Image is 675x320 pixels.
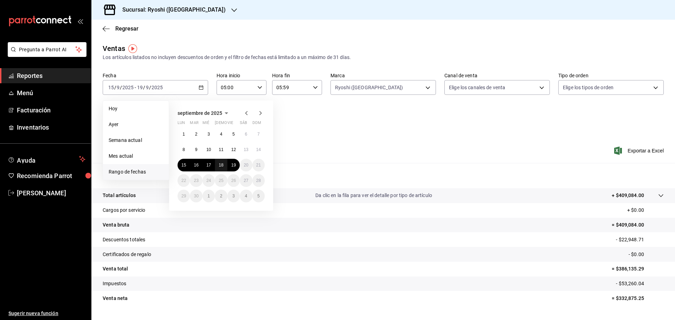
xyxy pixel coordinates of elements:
[227,190,240,202] button: 3 de octubre de 2025
[207,194,210,198] abbr: 1 de octubre de 2025
[103,171,664,180] p: Resumen
[245,132,247,137] abbr: 6 de septiembre de 2025
[616,280,664,287] p: - $53,260.04
[149,85,151,90] span: /
[103,251,151,258] p: Certificados de regalo
[17,88,85,98] span: Menú
[190,159,202,171] button: 16 de septiembre de 2025
[190,128,202,141] button: 2 de septiembre de 2025
[103,280,126,287] p: Impuestos
[335,84,403,91] span: Ryoshi ([GEOGRAPHIC_DATA])
[232,132,235,137] abbr: 5 de septiembre de 2025
[117,6,226,14] h3: Sucursal: Ryoshi ([GEOGRAPHIC_DATA])
[190,120,198,128] abbr: martes
[103,265,128,273] p: Venta total
[17,155,76,163] span: Ayuda
[195,147,198,152] abbr: 9 de septiembre de 2025
[109,137,163,144] span: Semana actual
[135,85,136,90] span: -
[616,146,664,155] button: Exportar a Excel
[227,174,240,187] button: 26 de septiembre de 2025
[240,159,252,171] button: 20 de septiembre de 2025
[231,163,236,168] abbr: 19 de septiembre de 2025
[206,163,211,168] abbr: 17 de septiembre de 2025
[219,163,223,168] abbr: 18 de septiembre de 2025
[109,121,163,128] span: Ayer
[272,73,322,78] label: Hora fin
[190,174,202,187] button: 23 de septiembre de 2025
[17,71,85,80] span: Reportes
[178,159,190,171] button: 15 de septiembre de 2025
[17,188,85,198] span: [PERSON_NAME]
[252,143,265,156] button: 14 de septiembre de 2025
[116,85,120,90] input: --
[215,120,256,128] abbr: jueves
[227,159,240,171] button: 19 de septiembre de 2025
[252,159,265,171] button: 21 de septiembre de 2025
[231,147,236,152] abbr: 12 de septiembre de 2025
[194,194,198,198] abbr: 30 de septiembre de 2025
[217,73,266,78] label: Hora inicio
[8,42,86,57] button: Pregunta a Parrot AI
[612,265,664,273] p: = $386,135.29
[178,174,190,187] button: 22 de septiembre de 2025
[215,128,227,141] button: 4 de septiembre de 2025
[257,194,260,198] abbr: 5 de octubre de 2025
[109,152,163,160] span: Mes actual
[330,73,436,78] label: Marca
[109,105,163,112] span: Hoy
[252,174,265,187] button: 28 de septiembre de 2025
[256,178,261,183] abbr: 28 de septiembre de 2025
[227,120,233,128] abbr: viernes
[103,25,139,32] button: Regresar
[202,120,209,128] abbr: miércoles
[17,171,85,181] span: Recomienda Parrot
[178,109,231,117] button: septiembre de 2025
[252,120,261,128] abbr: domingo
[206,178,211,183] abbr: 24 de septiembre de 2025
[206,147,211,152] abbr: 10 de septiembre de 2025
[244,178,248,183] abbr: 27 de septiembre de 2025
[215,159,227,171] button: 18 de septiembre de 2025
[108,85,114,90] input: --
[128,44,137,53] button: Tooltip marker
[202,143,215,156] button: 10 de septiembre de 2025
[629,251,664,258] p: - $0.00
[256,147,261,152] abbr: 14 de septiembre de 2025
[240,120,247,128] abbr: sábado
[231,178,236,183] abbr: 26 de septiembre de 2025
[220,132,223,137] abbr: 4 de septiembre de 2025
[245,194,247,198] abbr: 4 de octubre de 2025
[219,147,223,152] abbr: 11 de septiembre de 2025
[8,310,85,317] span: Sugerir nueva función
[215,190,227,202] button: 2 de octubre de 2025
[257,132,260,137] abbr: 7 de septiembre de 2025
[202,174,215,187] button: 24 de septiembre de 2025
[202,159,215,171] button: 17 de septiembre de 2025
[103,43,125,54] div: Ventas
[202,190,215,202] button: 1 de octubre de 2025
[227,128,240,141] button: 5 de septiembre de 2025
[137,85,143,90] input: --
[240,190,252,202] button: 4 de octubre de 2025
[181,178,186,183] abbr: 22 de septiembre de 2025
[219,178,223,183] abbr: 25 de septiembre de 2025
[244,163,248,168] abbr: 20 de septiembre de 2025
[103,236,145,243] p: Descuentos totales
[252,128,265,141] button: 7 de septiembre de 2025
[240,174,252,187] button: 27 de septiembre de 2025
[178,143,190,156] button: 8 de septiembre de 2025
[215,174,227,187] button: 25 de septiembre de 2025
[122,85,134,90] input: ----
[109,168,163,176] span: Rango de fechas
[103,207,146,214] p: Cargos por servicio
[103,54,664,61] div: Los artículos listados no incluyen descuentos de orden y el filtro de fechas está limitado a un m...
[215,143,227,156] button: 11 de septiembre de 2025
[182,147,185,152] abbr: 8 de septiembre de 2025
[178,190,190,202] button: 29 de septiembre de 2025
[240,128,252,141] button: 6 de septiembre de 2025
[207,132,210,137] abbr: 3 de septiembre de 2025
[220,194,223,198] abbr: 2 de octubre de 2025
[256,163,261,168] abbr: 21 de septiembre de 2025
